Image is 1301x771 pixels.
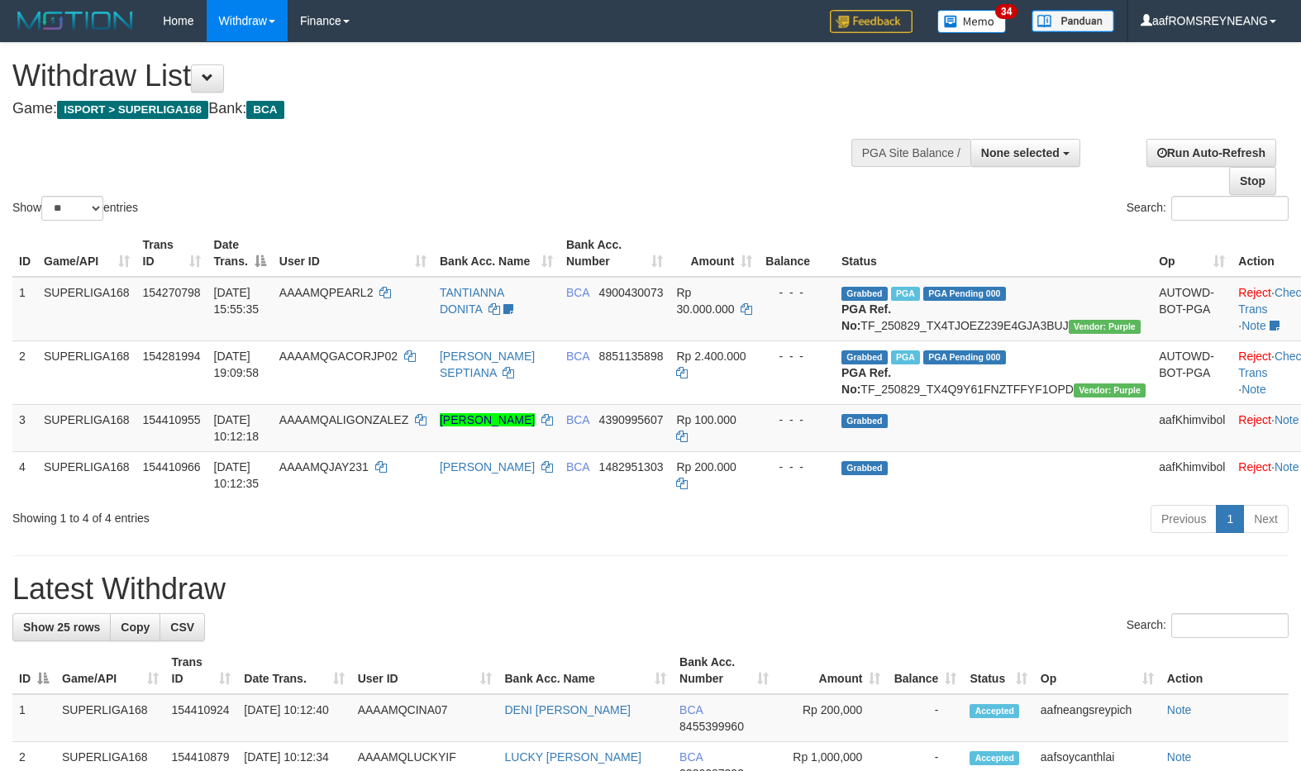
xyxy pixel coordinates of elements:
[765,284,828,301] div: - - -
[1243,505,1289,533] a: Next
[351,647,498,694] th: User ID: activate to sort column ascending
[433,230,560,277] th: Bank Acc. Name: activate to sort column ascending
[440,413,535,426] a: [PERSON_NAME]
[12,694,55,742] td: 1
[560,230,670,277] th: Bank Acc. Number: activate to sort column ascending
[143,413,201,426] span: 154410955
[165,647,238,694] th: Trans ID: activate to sort column ascending
[279,286,374,299] span: AAAAMQPEARL2
[12,101,851,117] h4: Game: Bank:
[1167,750,1192,764] a: Note
[37,451,136,498] td: SUPERLIGA168
[830,10,913,33] img: Feedback.jpg
[851,139,970,167] div: PGA Site Balance /
[143,350,201,363] span: 154281994
[1238,350,1271,363] a: Reject
[1069,320,1141,334] span: Vendor URL: https://trx4.1velocity.biz
[835,340,1152,404] td: TF_250829_TX4Q9Y61FNZTFFYF1OPD
[970,704,1019,718] span: Accepted
[214,413,260,443] span: [DATE] 10:12:18
[1241,319,1266,332] a: Note
[37,230,136,277] th: Game/API: activate to sort column ascending
[237,694,350,742] td: [DATE] 10:12:40
[1127,196,1289,221] label: Search:
[505,703,631,716] a: DENI [PERSON_NAME]
[599,286,664,299] span: Copy 4900430073 to clipboard
[121,621,150,634] span: Copy
[1275,413,1299,426] a: Note
[55,694,165,742] td: SUPERLIGA168
[57,101,208,119] span: ISPORT > SUPERLIGA168
[679,720,744,733] span: Copy 8455399960 to clipboard
[923,287,1006,301] span: PGA Pending
[1152,404,1232,451] td: aafKhimvibol
[775,647,888,694] th: Amount: activate to sort column ascending
[1216,505,1244,533] a: 1
[279,413,408,426] span: AAAAMQALIGONZALEZ
[143,460,201,474] span: 154410966
[676,350,746,363] span: Rp 2.400.000
[110,613,160,641] a: Copy
[670,230,759,277] th: Amount: activate to sort column ascending
[1151,505,1217,533] a: Previous
[23,621,100,634] span: Show 25 rows
[279,460,369,474] span: AAAAMQJAY231
[1034,647,1160,694] th: Op: activate to sort column ascending
[676,286,734,316] span: Rp 30.000.000
[891,287,920,301] span: Marked by aafmaleo
[440,350,535,379] a: [PERSON_NAME] SEPTIANA
[841,366,891,396] b: PGA Ref. No:
[970,751,1019,765] span: Accepted
[835,230,1152,277] th: Status
[12,277,37,341] td: 1
[891,350,920,364] span: Marked by aafnonsreyleab
[566,286,589,299] span: BCA
[1152,340,1232,404] td: AUTOWD-BOT-PGA
[759,230,835,277] th: Balance
[440,460,535,474] a: [PERSON_NAME]
[566,413,589,426] span: BCA
[1160,647,1289,694] th: Action
[566,460,589,474] span: BCA
[566,350,589,363] span: BCA
[37,404,136,451] td: SUPERLIGA168
[841,414,888,428] span: Grabbed
[765,459,828,475] div: - - -
[41,196,103,221] select: Showentries
[214,350,260,379] span: [DATE] 19:09:58
[775,694,888,742] td: Rp 200,000
[835,277,1152,341] td: TF_250829_TX4TJOEZ239E4GJA3BUJ
[279,350,398,363] span: AAAAMQGACORJP02
[1167,703,1192,716] a: Note
[1241,383,1266,396] a: Note
[12,196,138,221] label: Show entries
[170,621,194,634] span: CSV
[1034,694,1160,742] td: aafneangsreypich
[12,613,111,641] a: Show 25 rows
[981,146,1060,159] span: None selected
[679,750,703,764] span: BCA
[237,647,350,694] th: Date Trans.: activate to sort column ascending
[1032,10,1114,32] img: panduan.png
[1152,277,1232,341] td: AUTOWD-BOT-PGA
[12,503,530,526] div: Showing 1 to 4 of 4 entries
[214,286,260,316] span: [DATE] 15:55:35
[1229,167,1276,195] a: Stop
[765,412,828,428] div: - - -
[673,647,775,694] th: Bank Acc. Number: activate to sort column ascending
[923,350,1006,364] span: PGA Pending
[1171,196,1289,221] input: Search:
[1238,413,1271,426] a: Reject
[160,613,205,641] a: CSV
[12,647,55,694] th: ID: activate to sort column descending
[599,460,664,474] span: Copy 1482951303 to clipboard
[505,750,641,764] a: LUCKY [PERSON_NAME]
[599,413,664,426] span: Copy 4390995607 to clipboard
[12,340,37,404] td: 2
[12,451,37,498] td: 4
[1171,613,1289,638] input: Search:
[136,230,207,277] th: Trans ID: activate to sort column ascending
[1152,230,1232,277] th: Op: activate to sort column ascending
[214,460,260,490] span: [DATE] 10:12:35
[765,348,828,364] div: - - -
